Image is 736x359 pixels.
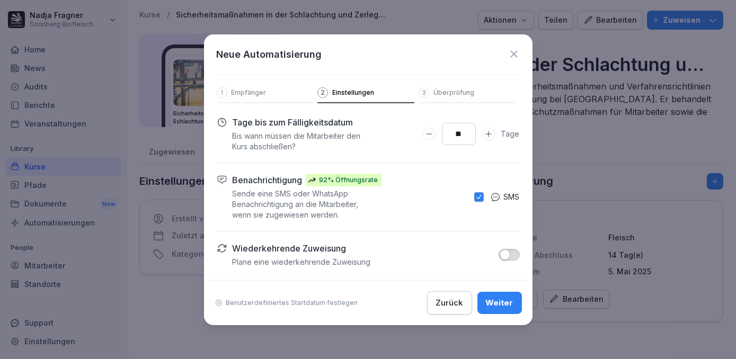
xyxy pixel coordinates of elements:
[217,87,227,98] div: 1
[233,131,366,152] p: Bis wann müssen die Mitarbeiter den Kurs abschließen?
[423,128,436,140] button: Days to complete number input verringern
[226,299,358,307] p: Benutzerdefiniertes Startdatum festlegen
[482,128,495,140] button: Days to complete number input erhöhen
[233,116,366,129] p: Tage bis zum Fälligkeitsdatum
[217,47,322,61] h1: Neue Automatisierung
[486,297,513,309] div: Weiter
[233,189,375,220] p: Sende eine SMS oder WhatsApp Benachrichtigung an die Mitarbeiter, wenn sie zugewiesen werden.
[332,88,374,97] p: Einstellungen
[419,87,429,98] div: 3
[442,123,476,145] input: Days to complete number input
[233,257,371,267] p: Plane eine wiederkehrende Zuweisung
[477,292,522,314] button: Weiter
[320,175,378,185] p: 92% Öffnungsrate
[233,242,347,255] p: Wiederkehrende Zuweisung
[433,88,474,97] p: Überprüfung
[436,297,463,309] div: Zurück
[504,191,520,203] p: SMS
[232,88,267,97] p: Empfänger
[427,291,472,315] button: Zurück
[233,174,303,186] p: Benachrichtigung
[317,87,328,98] div: 2
[501,128,520,140] p: Tage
